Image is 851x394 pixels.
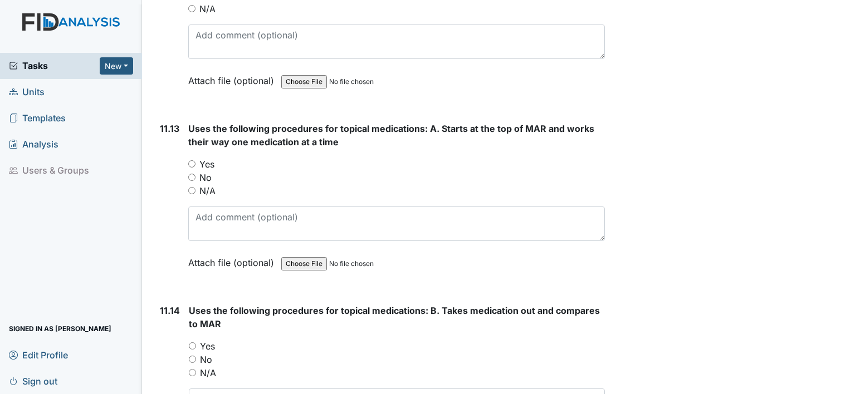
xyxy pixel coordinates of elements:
label: Attach file (optional) [188,68,278,87]
input: N/A [188,187,195,194]
label: 11.13 [160,122,179,135]
label: Yes [200,339,215,353]
input: Yes [189,342,196,349]
input: No [188,174,195,181]
label: No [199,171,212,184]
label: 11.14 [160,304,180,317]
label: No [200,353,212,366]
label: Attach file (optional) [188,250,278,269]
span: Signed in as [PERSON_NAME] [9,320,111,337]
label: N/A [199,184,216,198]
button: New [100,57,133,75]
span: Analysis [9,136,58,153]
input: Yes [188,160,195,168]
label: N/A [200,366,216,380]
a: Tasks [9,59,100,72]
span: Sign out [9,372,57,390]
span: Units [9,83,45,101]
input: N/A [188,5,195,12]
span: Uses the following procedures for topical medications: A. Starts at the top of MAR and works thei... [188,123,594,147]
input: No [189,356,196,363]
input: N/A [189,369,196,376]
span: Edit Profile [9,346,68,363]
span: Templates [9,110,66,127]
span: Uses the following procedures for topical medications: B. Takes medication out and compares to MAR [189,305,600,329]
label: N/A [199,2,216,16]
label: Yes [199,157,214,171]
